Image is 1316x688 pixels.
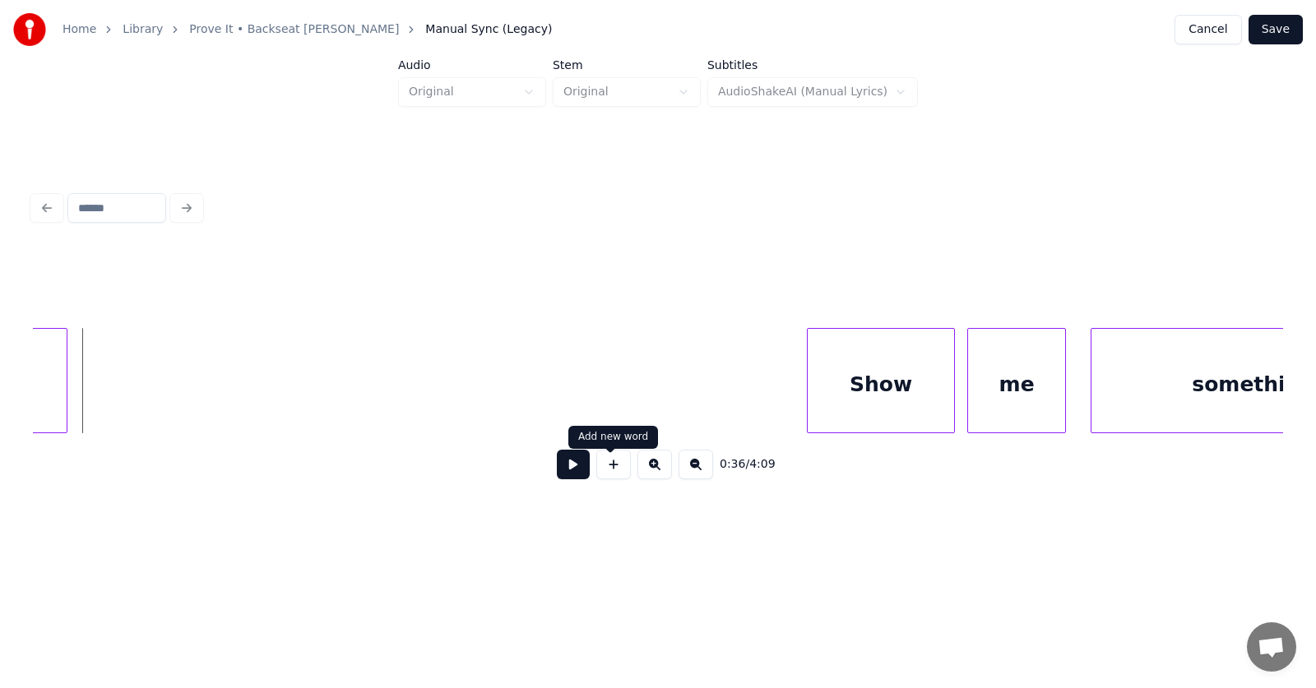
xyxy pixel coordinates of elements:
span: 0:36 [720,456,745,473]
span: 4:09 [749,456,775,473]
a: Open chat [1247,622,1296,672]
div: Add new word [578,431,648,444]
div: / [720,456,759,473]
span: Manual Sync (Legacy) [425,21,552,38]
button: Cancel [1175,15,1241,44]
a: Home [63,21,96,38]
a: Library [123,21,163,38]
a: Prove It • Backseat [PERSON_NAME] [189,21,399,38]
nav: breadcrumb [63,21,552,38]
label: Subtitles [707,59,918,71]
label: Audio [398,59,546,71]
button: Save [1249,15,1303,44]
img: youka [13,13,46,46]
label: Stem [553,59,701,71]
